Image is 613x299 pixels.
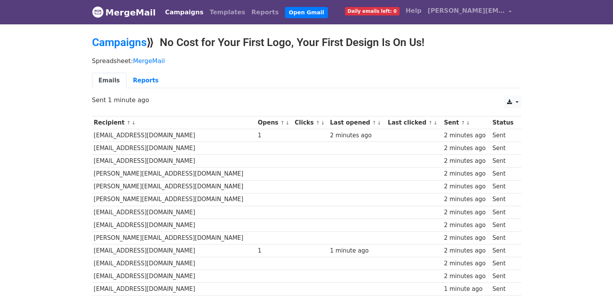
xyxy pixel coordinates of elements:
[328,116,386,129] th: Last opened
[92,283,256,296] td: [EMAIL_ADDRESS][DOMAIN_NAME]
[92,244,256,257] td: [EMAIL_ADDRESS][DOMAIN_NAME]
[126,120,131,126] a: ↑
[444,144,489,153] div: 2 minutes ago
[433,120,437,126] a: ↓
[92,142,256,155] td: [EMAIL_ADDRESS][DOMAIN_NAME]
[428,6,505,15] span: [PERSON_NAME][EMAIL_ADDRESS][DOMAIN_NAME]
[316,120,320,126] a: ↑
[490,219,517,231] td: Sent
[92,57,521,65] p: Spreadsheet:
[92,73,126,89] a: Emails
[444,195,489,204] div: 2 minutes ago
[133,57,165,65] a: MergeMail
[92,219,256,231] td: [EMAIL_ADDRESS][DOMAIN_NAME]
[92,167,256,180] td: [PERSON_NAME][EMAIL_ADDRESS][DOMAIN_NAME]
[444,131,489,140] div: 2 minutes ago
[293,116,328,129] th: Clicks
[342,3,403,19] a: Daily emails left: 0
[444,272,489,281] div: 2 minutes ago
[92,4,156,21] a: MergeMail
[461,120,465,126] a: ↑
[490,244,517,257] td: Sent
[444,246,489,255] div: 2 minutes ago
[490,180,517,193] td: Sent
[126,73,165,89] a: Reports
[258,131,291,140] div: 1
[490,283,517,296] td: Sent
[92,257,256,270] td: [EMAIL_ADDRESS][DOMAIN_NAME]
[444,157,489,166] div: 2 minutes ago
[490,231,517,244] td: Sent
[285,120,290,126] a: ↓
[92,270,256,283] td: [EMAIL_ADDRESS][DOMAIN_NAME]
[490,193,517,206] td: Sent
[92,155,256,167] td: [EMAIL_ADDRESS][DOMAIN_NAME]
[321,120,325,126] a: ↓
[92,129,256,142] td: [EMAIL_ADDRESS][DOMAIN_NAME]
[386,116,442,129] th: Last clicked
[444,285,489,294] div: 1 minute ago
[466,120,470,126] a: ↓
[345,7,400,15] span: Daily emails left: 0
[490,116,517,129] th: Status
[248,5,282,20] a: Reports
[429,120,433,126] a: ↑
[403,3,425,19] a: Help
[444,234,489,243] div: 2 minutes ago
[444,221,489,230] div: 2 minutes ago
[131,120,136,126] a: ↓
[92,180,256,193] td: [PERSON_NAME][EMAIL_ADDRESS][DOMAIN_NAME]
[256,116,293,129] th: Opens
[377,120,381,126] a: ↓
[444,259,489,268] div: 2 minutes ago
[280,120,285,126] a: ↑
[490,129,517,142] td: Sent
[330,246,384,255] div: 1 minute ago
[92,96,521,104] p: Sent 1 minute ago
[444,208,489,217] div: 2 minutes ago
[490,155,517,167] td: Sent
[92,231,256,244] td: [PERSON_NAME][EMAIL_ADDRESS][DOMAIN_NAME]
[92,116,256,129] th: Recipient
[92,193,256,206] td: [PERSON_NAME][EMAIL_ADDRESS][DOMAIN_NAME]
[490,142,517,155] td: Sent
[207,5,248,20] a: Templates
[92,206,256,219] td: [EMAIL_ADDRESS][DOMAIN_NAME]
[285,7,328,18] a: Open Gmail
[490,270,517,283] td: Sent
[490,167,517,180] td: Sent
[92,36,521,49] h2: ⟫ No Cost for Your First Logo, Your First Design Is On Us!
[92,36,147,49] a: Campaigns
[490,206,517,219] td: Sent
[162,5,207,20] a: Campaigns
[330,131,384,140] div: 2 minutes ago
[258,246,291,255] div: 1
[490,257,517,270] td: Sent
[425,3,515,21] a: [PERSON_NAME][EMAIL_ADDRESS][DOMAIN_NAME]
[92,6,104,18] img: MergeMail logo
[444,182,489,191] div: 2 minutes ago
[444,169,489,178] div: 2 minutes ago
[372,120,376,126] a: ↑
[442,116,490,129] th: Sent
